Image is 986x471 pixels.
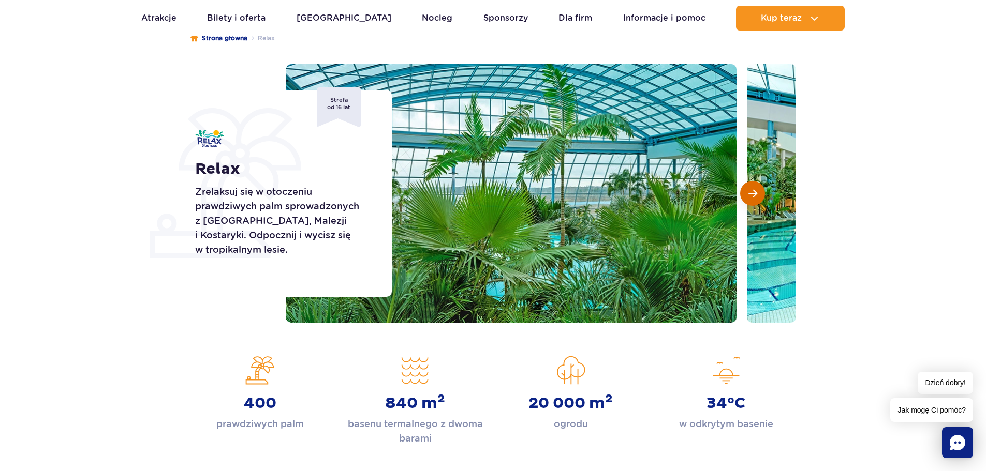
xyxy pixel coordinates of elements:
[942,427,973,458] div: Chat
[195,185,369,257] p: Zrelaksuj się w otoczeniu prawdziwych palm sprowadzonych z [GEOGRAPHIC_DATA], Malezji i Kostaryki...
[740,181,765,206] button: Następny slajd
[707,394,745,413] strong: 34°C
[244,394,276,413] strong: 400
[141,6,176,31] a: Atrakcje
[216,417,304,431] p: prawdziwych palm
[207,6,266,31] a: Bilety i oferta
[385,394,445,413] strong: 840 m
[483,6,528,31] a: Sponsorzy
[679,417,773,431] p: w odkrytym basenie
[554,417,588,431] p: ogrodu
[422,6,452,31] a: Nocleg
[605,391,613,406] sup: 2
[558,6,592,31] a: Dla firm
[890,398,973,422] span: Jak mogę Ci pomóc?
[761,13,802,23] span: Kup teraz
[437,391,445,406] sup: 2
[195,160,369,178] h1: Relax
[736,6,845,31] button: Kup teraz
[195,130,224,147] img: Relax
[190,33,247,43] a: Strona główna
[297,6,391,31] a: [GEOGRAPHIC_DATA]
[528,394,613,413] strong: 20 000 m
[918,372,973,394] span: Dzień dobry!
[345,417,485,446] p: basenu termalnego z dwoma barami
[317,87,361,127] span: Strefa od 16 lat
[623,6,705,31] a: Informacje i pomoc
[247,33,275,43] li: Relax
